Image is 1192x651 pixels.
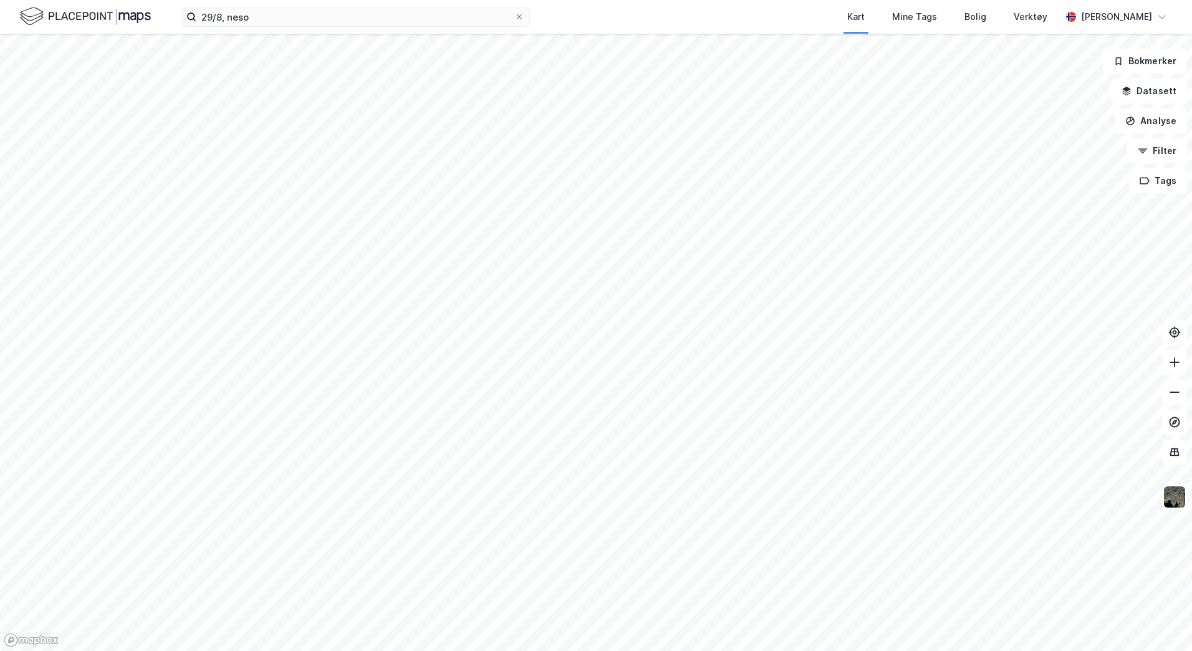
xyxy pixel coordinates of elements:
button: Filter [1127,138,1187,163]
div: Kontrollprogram for chat [1130,591,1192,651]
div: Mine Tags [892,9,937,24]
img: logo.f888ab2527a4732fd821a326f86c7f29.svg [20,6,151,27]
a: Mapbox homepage [4,633,59,647]
button: Bokmerker [1103,49,1187,74]
button: Analyse [1115,109,1187,133]
div: Kart [847,9,865,24]
div: Verktøy [1014,9,1047,24]
input: Søk på adresse, matrikkel, gårdeiere, leietakere eller personer [196,7,514,26]
button: Datasett [1111,79,1187,104]
div: Bolig [964,9,986,24]
div: [PERSON_NAME] [1081,9,1152,24]
button: Tags [1129,168,1187,193]
img: 9k= [1163,485,1186,509]
iframe: Chat Widget [1130,591,1192,651]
